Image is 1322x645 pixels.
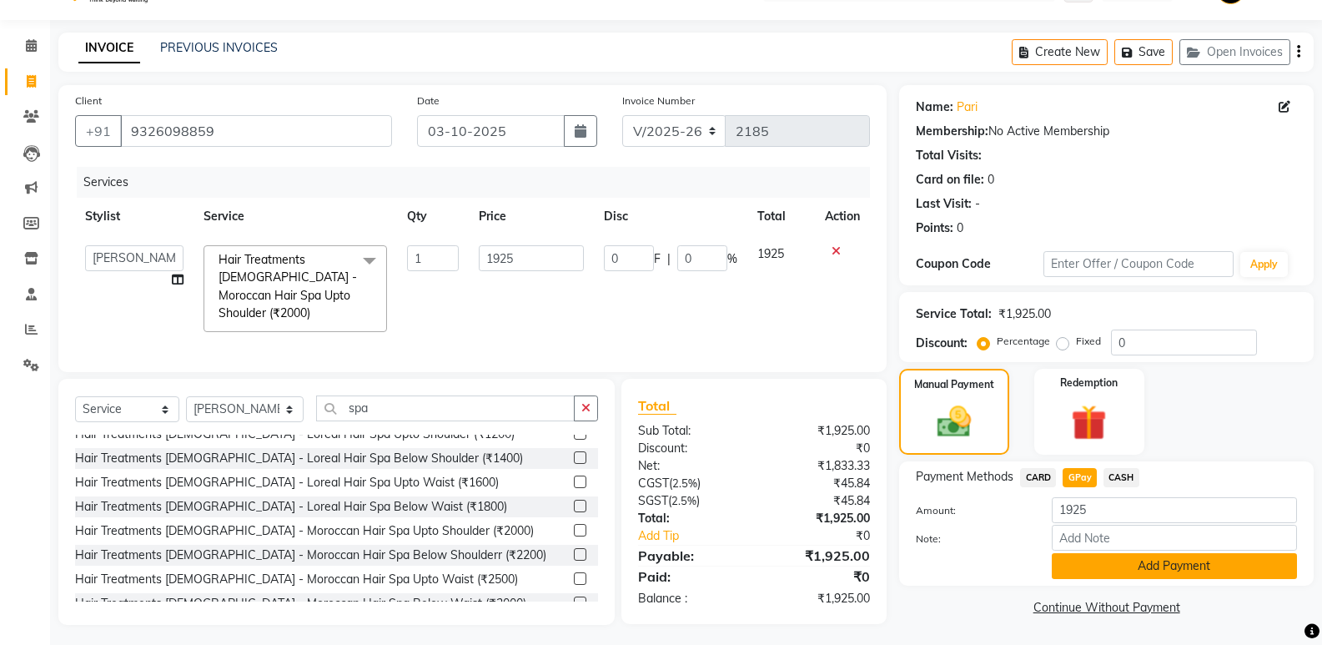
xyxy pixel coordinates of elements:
[988,171,994,189] div: 0
[654,250,661,268] span: F
[1012,39,1108,65] button: Create New
[667,250,671,268] span: |
[622,93,695,108] label: Invoice Number
[927,402,982,441] img: _cash.svg
[757,246,784,261] span: 1925
[1179,39,1290,65] button: Open Invoices
[997,334,1050,349] label: Percentage
[747,198,816,235] th: Total
[638,476,669,491] span: CGST
[160,40,278,55] a: PREVIOUS INVOICES
[75,450,523,467] div: Hair Treatments [DEMOGRAPHIC_DATA] - Loreal Hair Spa Below Shoulder (₹1400)
[75,571,518,588] div: Hair Treatments [DEMOGRAPHIC_DATA] - Moroccan Hair Spa Upto Waist (₹2500)
[397,198,469,235] th: Qty
[626,492,754,510] div: ( )
[1114,39,1173,65] button: Save
[417,93,440,108] label: Date
[754,422,882,440] div: ₹1,925.00
[75,522,534,540] div: Hair Treatments [DEMOGRAPHIC_DATA] - Moroccan Hair Spa Upto Shoulder (₹2000)
[316,396,575,421] input: Search or Scan
[1240,252,1288,277] button: Apply
[626,475,754,492] div: ( )
[594,198,747,235] th: Disc
[194,198,397,235] th: Service
[916,123,988,140] div: Membership:
[75,498,507,516] div: Hair Treatments [DEMOGRAPHIC_DATA] - Loreal Hair Spa Below Waist (₹1800)
[1060,375,1118,391] label: Redemption
[1063,468,1097,487] span: GPay
[903,532,1038,547] label: Note:
[78,33,140,63] a: INVOICE
[754,567,882,587] div: ₹0
[754,457,882,475] div: ₹1,833.33
[916,255,1043,273] div: Coupon Code
[1060,401,1118,445] img: _gift.svg
[77,167,882,198] div: Services
[916,123,1297,140] div: No Active Membership
[815,198,870,235] th: Action
[310,305,318,320] a: x
[754,546,882,566] div: ₹1,925.00
[754,475,882,492] div: ₹45.84
[626,422,754,440] div: Sub Total:
[957,98,978,116] a: Pari
[727,250,737,268] span: %
[998,305,1051,323] div: ₹1,925.00
[916,335,968,352] div: Discount:
[754,590,882,607] div: ₹1,925.00
[626,510,754,527] div: Total:
[626,440,754,457] div: Discount:
[638,493,668,508] span: SGST
[75,426,515,443] div: Hair Treatments [DEMOGRAPHIC_DATA] - Loreal Hair Spa Upto Shoulder (₹1200)
[120,115,392,147] input: Search by Name/Mobile/Email/Code
[975,195,980,213] div: -
[1052,553,1297,579] button: Add Payment
[903,503,1038,518] label: Amount:
[914,377,994,392] label: Manual Payment
[75,115,122,147] button: +91
[916,468,1013,486] span: Payment Methods
[754,510,882,527] div: ₹1,925.00
[672,476,697,490] span: 2.5%
[916,195,972,213] div: Last Visit:
[1020,468,1056,487] span: CARD
[776,527,882,545] div: ₹0
[916,305,992,323] div: Service Total:
[75,474,499,491] div: Hair Treatments [DEMOGRAPHIC_DATA] - Loreal Hair Spa Upto Waist (₹1600)
[671,494,696,507] span: 2.5%
[916,147,982,164] div: Total Visits:
[219,252,357,320] span: Hair Treatments [DEMOGRAPHIC_DATA] - Moroccan Hair Spa Upto Shoulder (₹2000)
[626,546,754,566] div: Payable:
[75,93,102,108] label: Client
[626,527,776,545] a: Add Tip
[469,198,593,235] th: Price
[754,492,882,510] div: ₹45.84
[626,567,754,587] div: Paid:
[957,219,963,237] div: 0
[1103,468,1139,487] span: CASH
[75,198,194,235] th: Stylist
[1043,251,1234,277] input: Enter Offer / Coupon Code
[1076,334,1101,349] label: Fixed
[916,171,984,189] div: Card on file:
[626,457,754,475] div: Net:
[916,98,953,116] div: Name:
[916,219,953,237] div: Points:
[75,547,546,564] div: Hair Treatments [DEMOGRAPHIC_DATA] - Moroccan Hair Spa Below Shoulderr (₹2200)
[626,590,754,607] div: Balance :
[902,599,1310,617] a: Continue Without Payment
[754,440,882,457] div: ₹0
[1052,497,1297,523] input: Amount
[638,397,676,415] span: Total
[75,595,526,612] div: Hair Treatments [DEMOGRAPHIC_DATA] - Moroccan Hair Spa Below Waist (₹3000)
[1052,525,1297,551] input: Add Note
